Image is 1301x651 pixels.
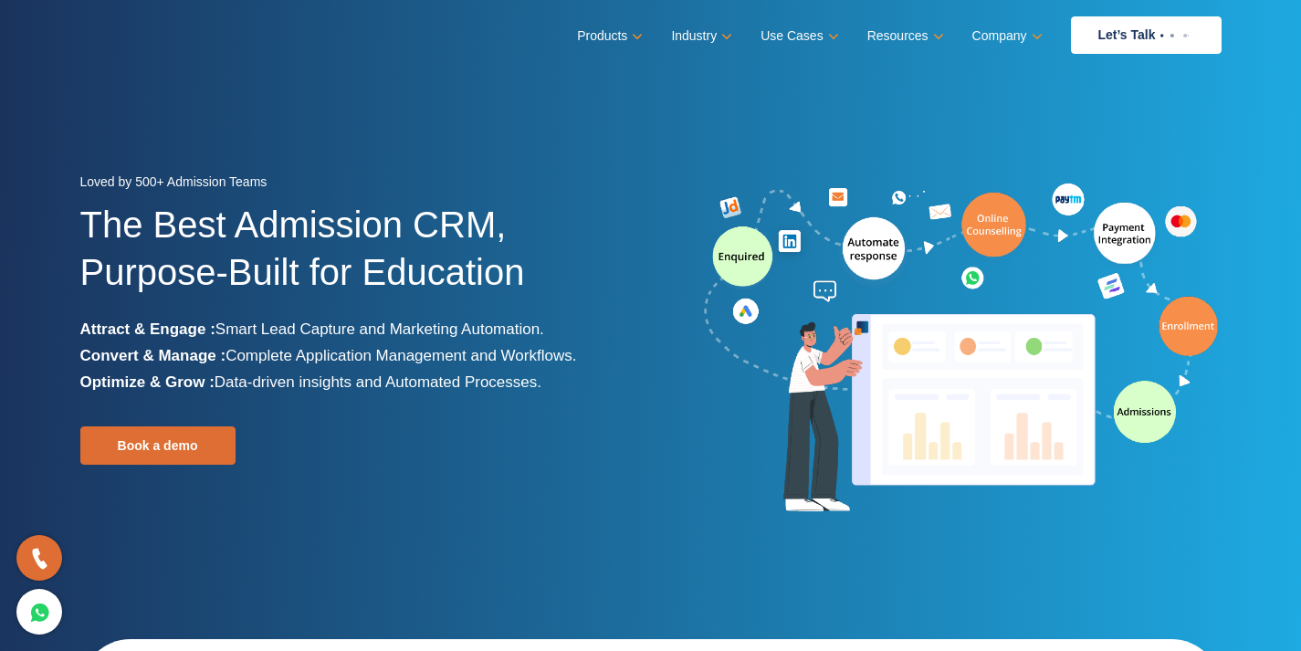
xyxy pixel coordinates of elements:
h1: The Best Admission CRM, Purpose-Built for Education [80,201,637,316]
a: Products [577,23,639,49]
a: Industry [671,23,729,49]
a: Book a demo [80,426,236,465]
b: Optimize & Grow : [80,373,215,391]
b: Attract & Engage : [80,320,215,338]
a: Resources [867,23,940,49]
a: Use Cases [761,23,834,49]
div: Loved by 500+ Admission Teams [80,169,637,201]
span: Smart Lead Capture and Marketing Automation. [215,320,544,338]
b: Convert & Manage : [80,347,226,364]
a: Let’s Talk [1071,16,1222,54]
span: Complete Application Management and Workflows. [226,347,576,364]
img: admission-software-home-page-header [701,179,1222,520]
a: Company [972,23,1039,49]
span: Data-driven insights and Automated Processes. [215,373,541,391]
